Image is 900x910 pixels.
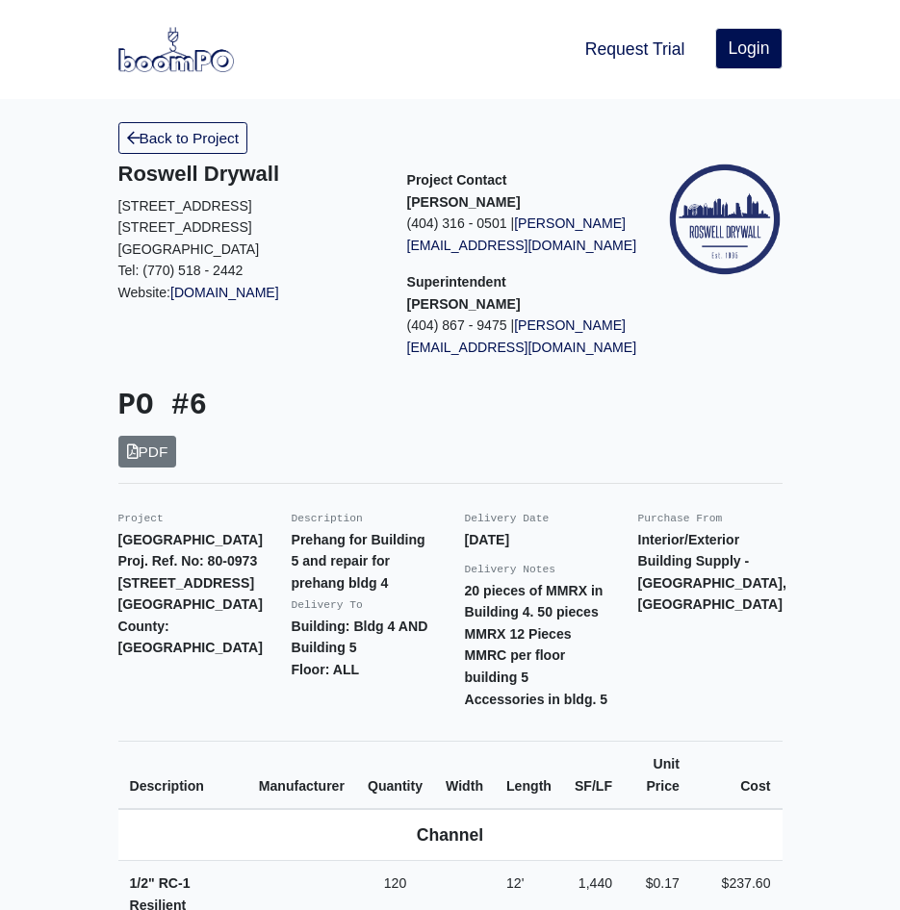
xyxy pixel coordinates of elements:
strong: Proj. Ref. No: 80-0973 [118,553,258,569]
b: Channel [417,825,483,845]
a: Back to Project [118,122,248,154]
a: [PERSON_NAME][EMAIL_ADDRESS][DOMAIN_NAME] [407,215,637,253]
div: Website: [118,162,378,303]
th: Quantity [356,742,434,810]
small: Description [292,513,363,524]
small: Delivery Notes [465,564,556,575]
a: Request Trial [578,28,693,70]
span: Superintendent [407,274,506,290]
th: Cost [691,742,783,810]
strong: [DATE] [465,532,510,547]
p: (404) 867 - 9475 | [407,315,667,358]
small: Delivery To [292,599,363,611]
h3: PO #6 [118,389,436,424]
strong: [STREET_ADDRESS] [118,575,255,591]
p: Tel: (770) 518 - 2442 [118,260,378,282]
strong: Floor: ALL [292,662,360,677]
th: Width [434,742,495,810]
strong: 20 pieces of MMRX in Building 4. 50 pieces MMRX 12 Pieces MMRC per floor building 5 Accessories i... [465,583,608,707]
span: Project Contact [407,172,507,188]
span: 12' [506,875,524,891]
small: Purchase From [638,513,723,524]
strong: Building: Bldg 4 AND Building 5 [292,619,428,656]
th: Description [118,742,247,810]
a: PDF [118,436,177,468]
p: (404) 316 - 0501 | [407,213,667,256]
small: Delivery Date [465,513,550,524]
a: Login [715,28,782,68]
a: [DOMAIN_NAME] [170,285,279,300]
strong: [GEOGRAPHIC_DATA] [118,532,263,547]
strong: County: [GEOGRAPHIC_DATA] [118,619,263,656]
th: SF/LF [563,742,624,810]
h5: Roswell Drywall [118,162,378,187]
th: Unit Price [624,742,691,810]
p: [STREET_ADDRESS] [118,195,378,217]
p: [STREET_ADDRESS] [118,216,378,239]
img: boomPO [118,27,234,71]
th: Length [495,742,563,810]
strong: Prehang for Building 5 and repair for prehang bldg 4 [292,532,425,591]
strong: [GEOGRAPHIC_DATA] [118,596,263,612]
strong: [PERSON_NAME] [407,194,521,210]
a: [PERSON_NAME][EMAIL_ADDRESS][DOMAIN_NAME] [407,317,637,355]
p: [GEOGRAPHIC_DATA] [118,239,378,261]
strong: [PERSON_NAME] [407,296,521,312]
p: Interior/Exterior Building Supply - [GEOGRAPHIC_DATA], [GEOGRAPHIC_DATA] [638,529,783,616]
th: Manufacturer [247,742,356,810]
small: Project [118,513,164,524]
